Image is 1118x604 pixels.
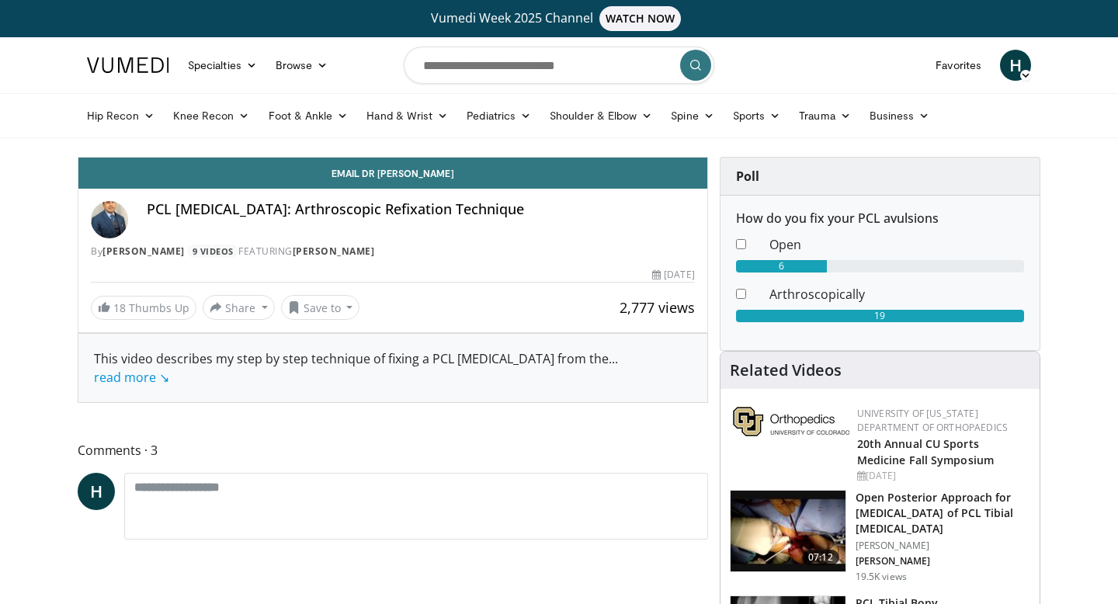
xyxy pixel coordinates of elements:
[87,57,169,73] img: VuMedi Logo
[89,6,1029,31] a: Vumedi Week 2025 ChannelWATCH NOW
[1000,50,1031,81] a: H
[860,100,939,131] a: Business
[736,211,1024,226] h6: How do you fix your PCL avulsions
[856,571,907,583] p: 19.5K views
[259,100,358,131] a: Foot & Ankle
[404,47,714,84] input: Search topics, interventions
[266,50,338,81] a: Browse
[733,407,849,436] img: 355603a8-37da-49b6-856f-e00d7e9307d3.png.150x105_q85_autocrop_double_scale_upscale_version-0.2.png
[926,50,991,81] a: Favorites
[758,285,1036,304] dd: Arthroscopically
[599,6,682,31] span: WATCH NOW
[91,245,695,259] div: By FEATURING
[78,440,708,460] span: Comments 3
[113,300,126,315] span: 18
[857,407,1008,434] a: University of [US_STATE] Department of Orthopaedics
[179,50,266,81] a: Specialties
[147,201,695,218] h4: PCL [MEDICAL_DATA]: Arthroscopic Refixation Technique
[856,555,1030,568] p: [PERSON_NAME]
[730,361,842,380] h4: Related Videos
[281,295,360,320] button: Save to
[164,100,259,131] a: Knee Recon
[790,100,860,131] a: Trauma
[620,298,695,317] span: 2,777 views
[91,296,196,320] a: 18 Thumbs Up
[736,310,1024,322] div: 19
[736,168,759,185] strong: Poll
[661,100,723,131] a: Spine
[78,158,707,189] a: Email Dr [PERSON_NAME]
[102,245,185,258] a: [PERSON_NAME]
[724,100,790,131] a: Sports
[540,100,661,131] a: Shoulder & Elbow
[78,100,164,131] a: Hip Recon
[856,490,1030,536] h3: Open Posterior Approach for [MEDICAL_DATA] of PCL Tibial [MEDICAL_DATA]
[357,100,457,131] a: Hand & Wrist
[78,473,115,510] a: H
[856,540,1030,552] p: [PERSON_NAME]
[293,245,375,258] a: [PERSON_NAME]
[857,469,1027,483] div: [DATE]
[731,491,845,571] img: e9f6b273-e945-4392-879d-473edd67745f.150x105_q85_crop-smart_upscale.jpg
[457,100,540,131] a: Pediatrics
[857,436,994,467] a: 20th Annual CU Sports Medicine Fall Symposium
[94,349,692,387] div: This video describes my step by step technique of fixing a PCL [MEDICAL_DATA] from the
[730,490,1030,583] a: 07:12 Open Posterior Approach for [MEDICAL_DATA] of PCL Tibial [MEDICAL_DATA] [PERSON_NAME] [PERS...
[203,295,275,320] button: Share
[758,235,1036,254] dd: Open
[91,201,128,238] img: Avatar
[187,245,238,258] a: 9 Videos
[736,260,827,272] div: 6
[94,369,169,386] a: read more ↘
[652,268,694,282] div: [DATE]
[802,550,839,565] span: 07:12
